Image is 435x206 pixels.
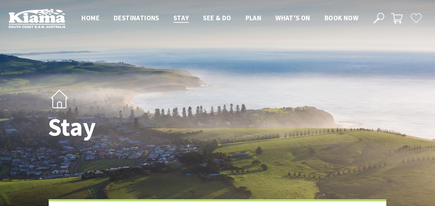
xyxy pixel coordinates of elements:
span: Book now [324,14,358,22]
span: Home [81,14,100,22]
nav: Main Menu [74,12,365,24]
span: See & Do [203,14,231,22]
img: Kiama Logo [9,9,65,28]
span: Plan [246,14,262,22]
span: Stay [173,14,189,22]
span: What’s On [275,14,310,22]
span: Destinations [114,14,159,22]
h1: Stay [48,113,249,141]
